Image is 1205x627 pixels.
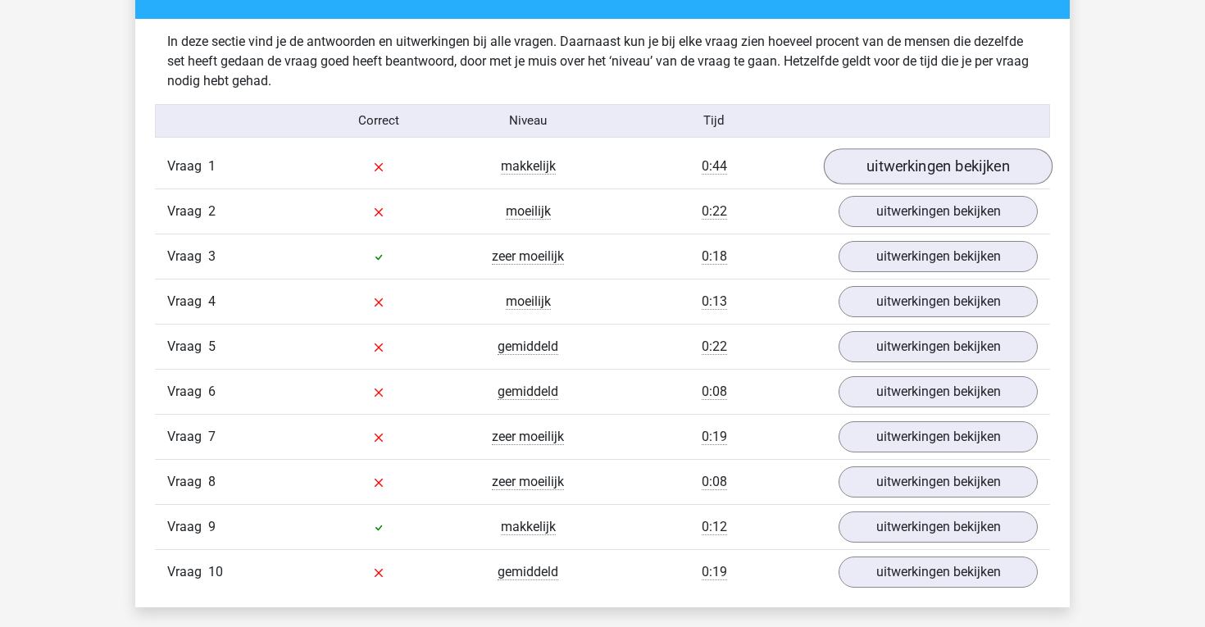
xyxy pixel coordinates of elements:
[839,421,1038,452] a: uitwerkingen bekijken
[305,111,454,130] div: Correct
[167,202,208,221] span: Vraag
[208,474,216,489] span: 8
[498,338,558,355] span: gemiddeld
[602,111,826,130] div: Tijd
[702,384,727,400] span: 0:08
[839,286,1038,317] a: uitwerkingen bekijken
[208,564,223,579] span: 10
[702,519,727,535] span: 0:12
[702,203,727,220] span: 0:22
[208,158,216,174] span: 1
[702,338,727,355] span: 0:22
[839,511,1038,543] a: uitwerkingen bekijken
[492,474,564,490] span: zeer moeilijk
[208,293,216,309] span: 4
[167,562,208,582] span: Vraag
[498,564,558,580] span: gemiddeld
[167,382,208,402] span: Vraag
[208,248,216,264] span: 3
[839,196,1038,227] a: uitwerkingen bekijken
[208,203,216,219] span: 2
[208,429,216,444] span: 7
[208,519,216,534] span: 9
[506,293,551,310] span: moeilijk
[702,158,727,175] span: 0:44
[453,111,602,130] div: Niveau
[702,564,727,580] span: 0:19
[167,337,208,357] span: Vraag
[839,331,1038,362] a: uitwerkingen bekijken
[498,384,558,400] span: gemiddeld
[702,474,727,490] span: 0:08
[492,429,564,445] span: zeer moeilijk
[167,472,208,492] span: Vraag
[839,466,1038,498] a: uitwerkingen bekijken
[167,157,208,176] span: Vraag
[702,248,727,265] span: 0:18
[492,248,564,265] span: zeer moeilijk
[167,427,208,447] span: Vraag
[167,292,208,311] span: Vraag
[506,203,551,220] span: moeilijk
[501,158,556,175] span: makkelijk
[501,519,556,535] span: makkelijk
[167,517,208,537] span: Vraag
[839,376,1038,407] a: uitwerkingen bekijken
[839,557,1038,588] a: uitwerkingen bekijken
[167,247,208,266] span: Vraag
[702,293,727,310] span: 0:13
[155,32,1050,91] div: In deze sectie vind je de antwoorden en uitwerkingen bij alle vragen. Daarnaast kun je bij elke v...
[702,429,727,445] span: 0:19
[824,148,1053,184] a: uitwerkingen bekijken
[839,241,1038,272] a: uitwerkingen bekijken
[208,384,216,399] span: 6
[208,338,216,354] span: 5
